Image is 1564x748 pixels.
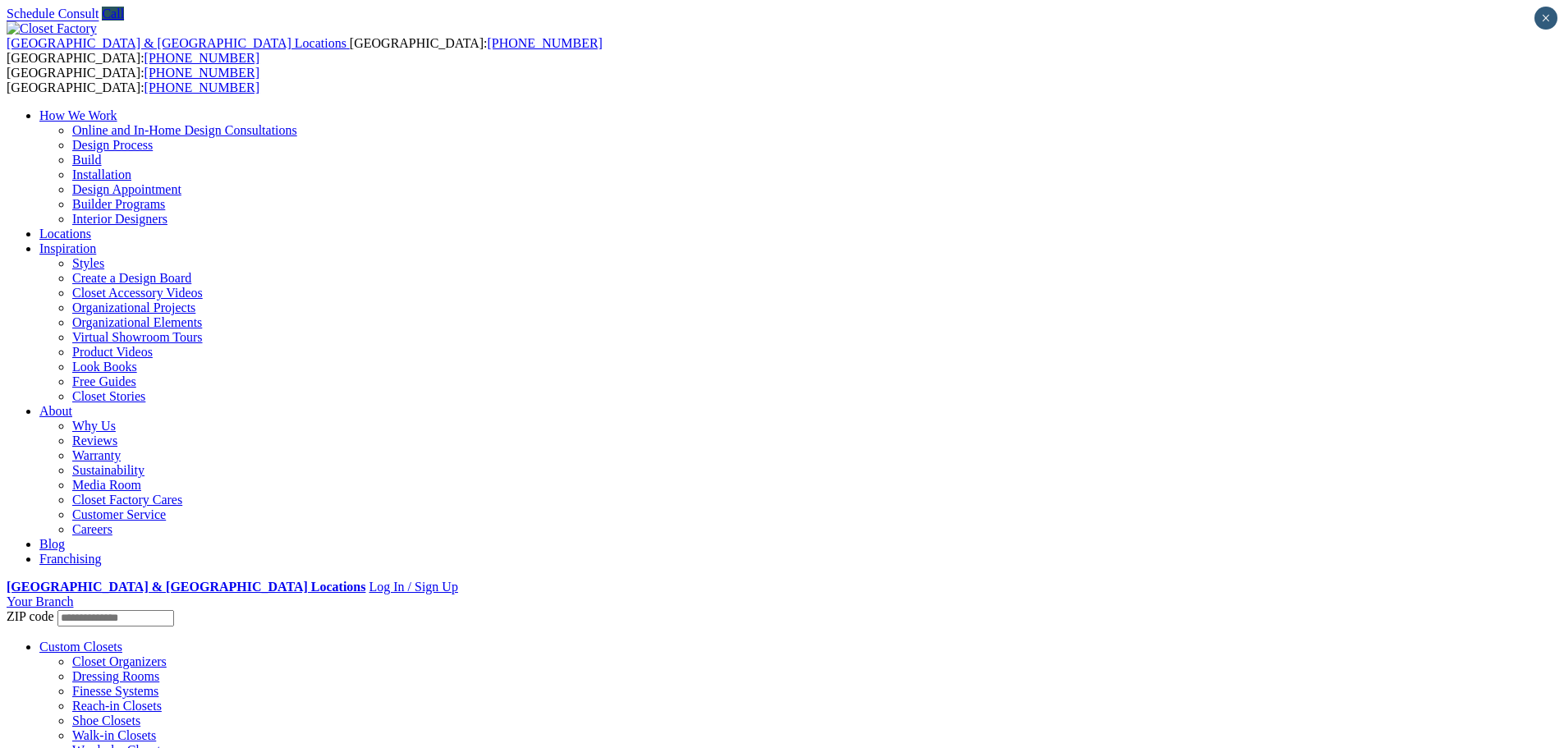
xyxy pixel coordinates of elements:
a: [PHONE_NUMBER] [144,80,259,94]
a: Warranty [72,448,121,462]
a: [PHONE_NUMBER] [487,36,602,50]
a: Product Videos [72,345,153,359]
a: [GEOGRAPHIC_DATA] & [GEOGRAPHIC_DATA] Locations [7,36,350,50]
a: Dressing Rooms [72,669,159,683]
a: Careers [72,522,112,536]
a: Design Process [72,138,153,152]
a: Why Us [72,419,116,433]
span: [GEOGRAPHIC_DATA]: [GEOGRAPHIC_DATA]: [7,66,259,94]
a: Shoe Closets [72,714,140,727]
a: Interior Designers [72,212,167,226]
img: Closet Factory [7,21,97,36]
a: Look Books [72,360,137,374]
a: Schedule Consult [7,7,99,21]
a: Design Appointment [72,182,181,196]
a: [GEOGRAPHIC_DATA] & [GEOGRAPHIC_DATA] Locations [7,580,365,594]
a: [PHONE_NUMBER] [144,51,259,65]
a: Reach-in Closets [72,699,162,713]
a: Media Room [72,478,141,492]
a: Sustainability [72,463,144,477]
span: [GEOGRAPHIC_DATA]: [GEOGRAPHIC_DATA]: [7,36,603,65]
button: Close [1534,7,1557,30]
a: Closet Factory Cares [72,493,182,507]
a: Organizational Projects [72,301,195,314]
span: [GEOGRAPHIC_DATA] & [GEOGRAPHIC_DATA] Locations [7,36,346,50]
a: Locations [39,227,91,241]
a: About [39,404,72,418]
a: Online and In-Home Design Consultations [72,123,297,137]
a: Closet Organizers [72,654,167,668]
a: Blog [39,537,65,551]
a: How We Work [39,108,117,122]
a: Installation [72,167,131,181]
a: Finesse Systems [72,684,158,698]
a: Virtual Showroom Tours [72,330,203,344]
a: Customer Service [72,507,166,521]
a: Reviews [72,434,117,447]
a: Create a Design Board [72,271,191,285]
input: Enter your Zip code [57,610,174,626]
a: [PHONE_NUMBER] [144,66,259,80]
a: Build [72,153,102,167]
a: Inspiration [39,241,96,255]
a: Free Guides [72,374,136,388]
a: Closet Accessory Videos [72,286,203,300]
a: Organizational Elements [72,315,202,329]
a: Log In / Sign Up [369,580,457,594]
span: ZIP code [7,609,54,623]
a: Franchising [39,552,102,566]
a: Builder Programs [72,197,165,211]
a: Styles [72,256,104,270]
a: Call [102,7,124,21]
a: Custom Closets [39,640,122,654]
a: Closet Stories [72,389,145,403]
a: Your Branch [7,594,73,608]
a: Walk-in Closets [72,728,156,742]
